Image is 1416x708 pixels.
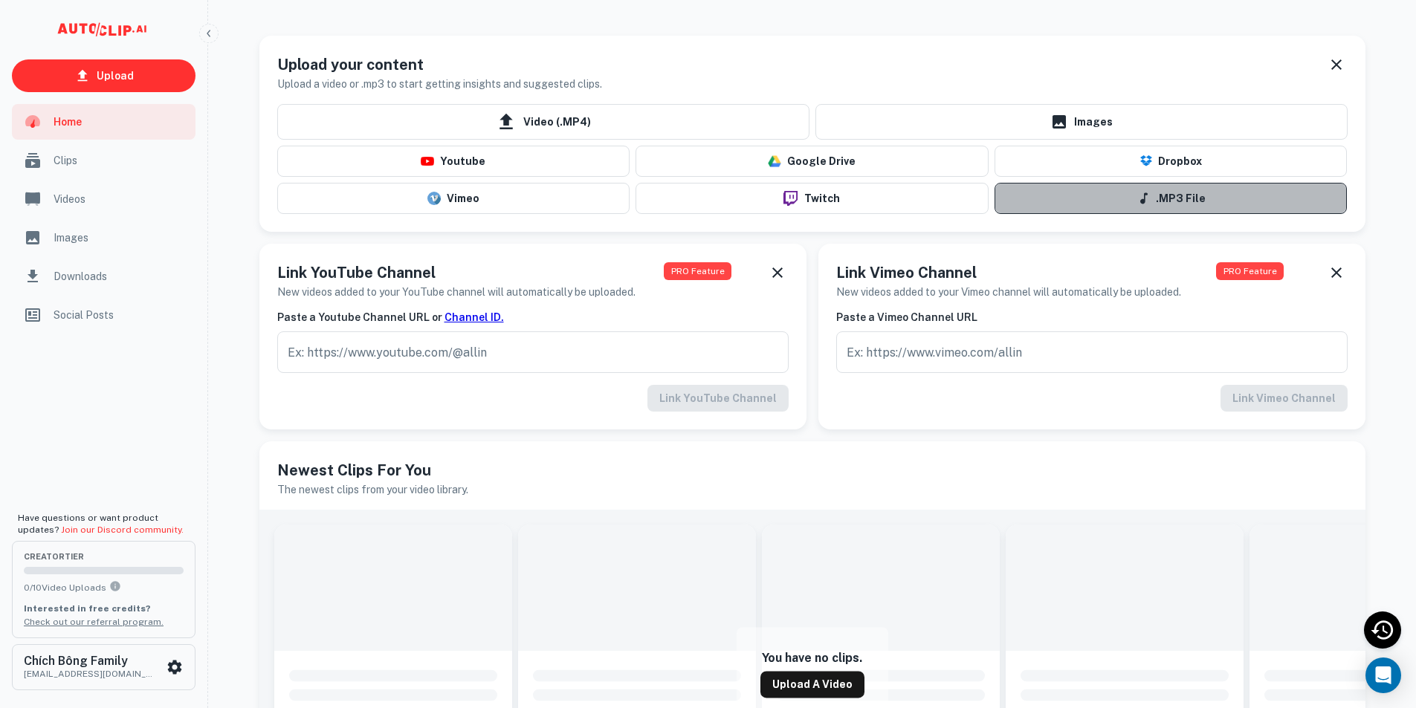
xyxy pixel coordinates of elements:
img: Dropbox Logo [1140,155,1152,168]
p: [EMAIL_ADDRESS][DOMAIN_NAME] [24,667,158,681]
img: youtube-logo.png [421,157,434,166]
h5: Link YouTube Channel [277,262,636,284]
a: Downloads [12,259,195,294]
h6: The newest clips from your video library. [277,481,1348,498]
img: twitch-logo.png [777,191,804,206]
div: Open Intercom Messenger [1365,657,1401,693]
h6: You have no clips. [762,651,862,665]
h5: Link Vimeo Channel [836,262,1181,284]
a: Upload a Video [760,672,864,698]
button: Dismiss [766,262,789,284]
button: Dropbox [995,146,1348,177]
input: Ex: https://www.youtube.com/@allin [277,331,789,373]
p: Interested in free credits? [24,602,184,615]
h6: Paste a Youtube Channel URL or [277,309,789,325]
span: creator Tier [24,553,184,561]
input: Ex: https://www.vimeo.com/allin [836,331,1348,373]
a: Channel ID. [444,311,504,323]
a: Images [815,104,1348,140]
a: Videos [12,181,195,217]
img: vimeo-logo.svg [427,192,441,205]
svg: You can upload 10 videos per month on the creator tier. Upgrade to upload more. [109,580,121,592]
button: creatorTier0/10Video UploadsYou can upload 10 videos per month on the creator tier. Upgrade to up... [12,541,195,637]
h5: Upload your content [277,53,602,76]
span: Videos [54,191,187,207]
h6: New videos added to your YouTube channel will automatically be uploaded. [277,284,636,300]
span: PRO Feature [664,262,731,280]
button: Vimeo [277,183,630,214]
span: Home [54,114,187,130]
button: Youtube [277,146,630,177]
button: Chích Bông Family[EMAIL_ADDRESS][DOMAIN_NAME] [12,644,195,690]
span: Social Posts [54,307,187,323]
h6: Upload a video or .mp3 to start getting insights and suggested clips. [277,76,602,92]
h6: New videos added to your Vimeo channel will automatically be uploaded. [836,284,1181,300]
span: Downloads [54,268,187,285]
button: Dismiss [1325,53,1348,76]
a: Clips [12,143,195,178]
p: Upload [97,68,134,84]
a: Home [12,104,195,140]
a: Images [12,220,195,256]
div: Recent Activity [1364,611,1401,649]
span: Images [54,230,187,246]
p: 0 / 10 Video Uploads [24,580,184,594]
h6: Chích Bông Family [24,655,158,667]
a: Join our Discord community. [61,524,184,535]
span: Clips [54,152,187,169]
button: .MP3 File [995,183,1348,214]
span: Video (.MP4) [277,104,809,140]
button: Twitch [636,183,989,214]
span: Have questions or want product updates? [18,513,184,535]
h6: Paste a Vimeo Channel URL [836,309,1348,325]
span: PRO Feature [1216,262,1284,280]
a: Check out our referral program. [24,617,164,627]
img: drive-logo.png [768,155,781,168]
h5: Newest Clips For You [277,459,1348,481]
button: Dismiss [1325,262,1348,284]
a: Social Posts [12,297,195,333]
a: Upload [12,59,195,92]
button: Google Drive [636,146,989,177]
